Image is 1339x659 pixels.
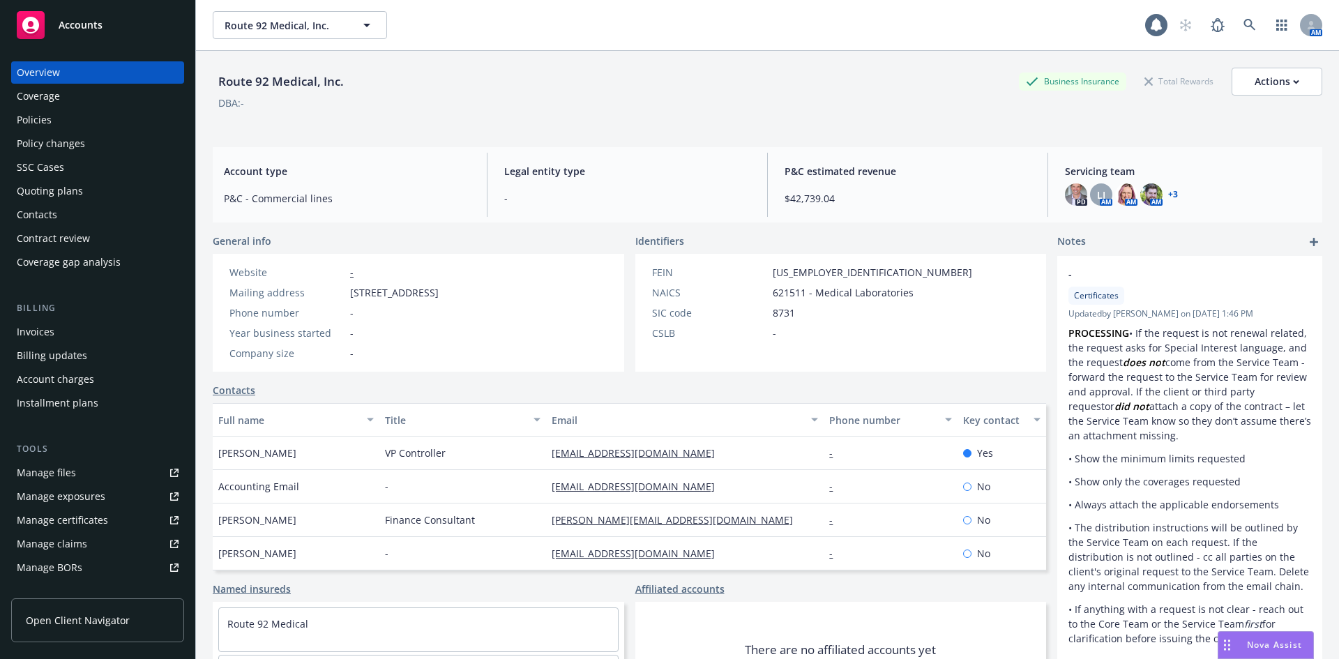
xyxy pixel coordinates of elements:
a: Policy changes [11,132,184,155]
a: SSC Cases [11,156,184,179]
div: Invoices [17,321,54,343]
span: Certificates [1074,289,1119,302]
button: Nova Assist [1218,631,1314,659]
div: Actions [1255,68,1299,95]
button: Title [379,403,546,437]
div: Website [229,265,345,280]
span: Accounting Email [218,479,299,494]
div: Full name [218,413,358,427]
p: • If the request is not renewal related, the request asks for Special Interest language, and the ... [1068,326,1311,443]
a: Manage certificates [11,509,184,531]
span: - [1068,267,1275,282]
a: add [1306,234,1322,250]
span: No [977,513,990,527]
a: Report a Bug [1204,11,1232,39]
a: Summary of insurance [11,580,184,603]
a: [EMAIL_ADDRESS][DOMAIN_NAME] [552,446,726,460]
div: Key contact [963,413,1025,427]
span: Nova Assist [1247,639,1302,651]
div: Overview [17,61,60,84]
div: Contacts [17,204,57,226]
span: - [350,346,354,361]
span: [PERSON_NAME] [218,546,296,561]
div: Manage claims [17,533,87,555]
a: [EMAIL_ADDRESS][DOMAIN_NAME] [552,547,726,560]
a: Named insureds [213,582,291,596]
button: Email [546,403,824,437]
a: Manage files [11,462,184,484]
a: Installment plans [11,392,184,414]
a: Overview [11,61,184,84]
a: - [829,446,844,460]
div: Manage exposures [17,485,105,508]
div: Manage BORs [17,556,82,579]
a: Switch app [1268,11,1296,39]
a: - [829,547,844,560]
div: FEIN [652,265,767,280]
a: - [350,266,354,279]
span: Yes [977,446,993,460]
div: Contract review [17,227,90,250]
em: first [1244,617,1262,630]
a: Account charges [11,368,184,391]
span: Account type [224,164,470,179]
span: [STREET_ADDRESS] [350,285,439,300]
div: Mailing address [229,285,345,300]
span: General info [213,234,271,248]
img: photo [1115,183,1137,206]
div: Drag to move [1218,632,1236,658]
span: [US_EMPLOYER_IDENTIFICATION_NUMBER] [773,265,972,280]
a: Search [1236,11,1264,39]
span: Servicing team [1065,164,1311,179]
span: - [773,326,776,340]
div: -CertificatesUpdatedby [PERSON_NAME] on [DATE] 1:46 PMPROCESSING• If the request is not renewal r... [1057,256,1322,657]
button: Phone number [824,403,957,437]
a: Accounts [11,6,184,45]
span: Accounts [59,20,103,31]
button: Key contact [958,403,1046,437]
div: SSC Cases [17,156,64,179]
span: P&C - Commercial lines [224,191,470,206]
div: Email [552,413,803,427]
div: Business Insurance [1019,73,1126,90]
div: DBA: - [218,96,244,110]
span: LI [1097,188,1105,202]
div: CSLB [652,326,767,340]
div: Policy changes [17,132,85,155]
span: Route 92 Medical, Inc. [225,18,345,33]
a: [PERSON_NAME][EMAIL_ADDRESS][DOMAIN_NAME] [552,513,804,527]
div: Total Rewards [1137,73,1220,90]
a: [EMAIL_ADDRESS][DOMAIN_NAME] [552,480,726,493]
a: Manage claims [11,533,184,555]
a: Contract review [11,227,184,250]
span: Legal entity type [504,164,750,179]
div: Billing updates [17,344,87,367]
div: Coverage gap analysis [17,251,121,273]
p: • Show the minimum limits requested [1068,451,1311,466]
div: Billing [11,301,184,315]
a: Invoices [11,321,184,343]
div: SIC code [652,305,767,320]
img: photo [1065,183,1087,206]
p: • Show only the coverages requested [1068,474,1311,489]
span: Updated by [PERSON_NAME] on [DATE] 1:46 PM [1068,308,1311,320]
span: Manage exposures [11,485,184,508]
a: Billing updates [11,344,184,367]
span: Finance Consultant [385,513,475,527]
div: Summary of insurance [17,580,123,603]
span: P&C estimated revenue [785,164,1031,179]
a: Start snowing [1172,11,1200,39]
span: - [385,479,388,494]
a: +3 [1168,190,1178,199]
span: Identifiers [635,234,684,248]
div: Phone number [829,413,936,427]
button: Full name [213,403,379,437]
a: - [829,513,844,527]
div: Account charges [17,368,94,391]
a: Manage BORs [11,556,184,579]
span: - [350,326,354,340]
p: • Always attach the applicable endorsements [1068,497,1311,512]
em: does not [1123,356,1165,369]
a: Policies [11,109,184,131]
span: No [977,479,990,494]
